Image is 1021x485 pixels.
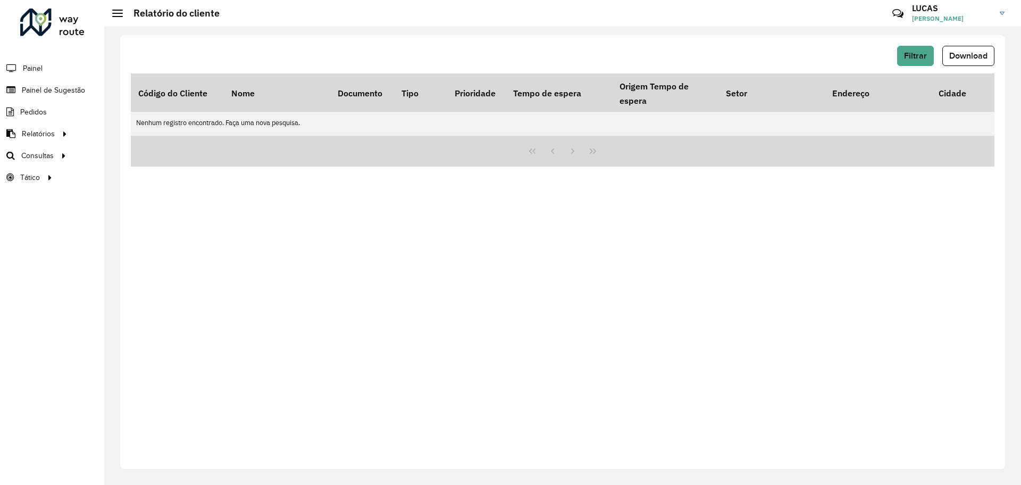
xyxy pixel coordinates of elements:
font: Documento [338,88,382,98]
font: Código do Cliente [138,88,207,98]
font: [PERSON_NAME] [912,14,964,22]
font: Origem Tempo de espera [620,81,689,106]
font: Tipo [401,88,419,98]
font: Consultas [21,152,54,160]
font: Prioridade [455,88,496,98]
font: Nenhum registro encontrado. Faça uma nova pesquisa. [136,118,300,127]
font: Pedidos [20,108,47,116]
font: Setor [726,88,747,98]
button: Filtrar [897,46,934,66]
font: LUCAS [912,3,938,13]
font: Painel [23,64,43,72]
font: Nome [231,88,255,98]
a: Contato Rápido [886,2,909,25]
font: Relatórios [22,130,55,138]
font: Tempo de espera [513,88,581,98]
font: Cidade [939,88,966,98]
font: Relatório do cliente [133,7,220,19]
font: Filtrar [904,51,927,60]
button: Download [942,46,994,66]
font: Endereço [832,88,869,98]
font: Tático [20,174,40,182]
font: Download [949,51,987,60]
font: Painel de Sugestão [22,86,85,94]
